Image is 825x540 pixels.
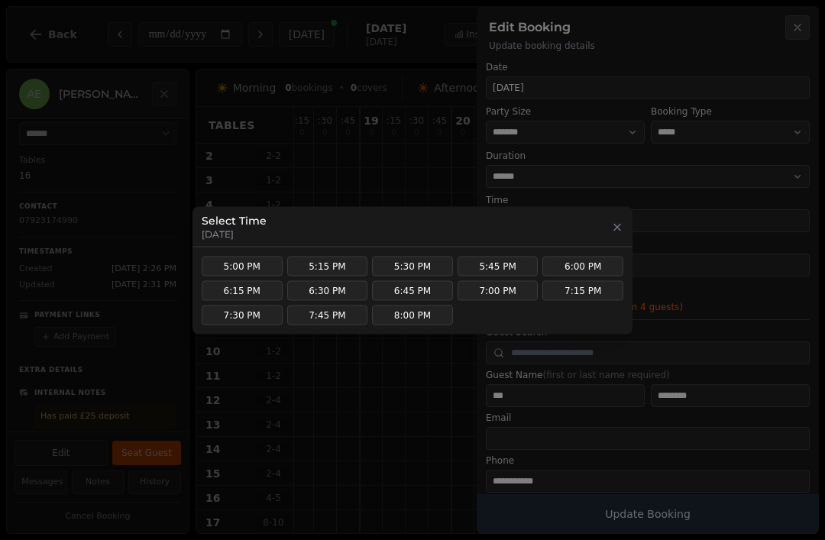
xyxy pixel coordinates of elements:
button: 8:00 PM [372,305,453,325]
button: 7:15 PM [542,280,623,300]
button: 5:30 PM [372,256,453,276]
button: 7:30 PM [202,305,283,325]
button: 7:45 PM [287,305,368,325]
button: 6:30 PM [287,280,368,300]
button: 5:15 PM [287,256,368,276]
button: 6:45 PM [372,280,453,300]
button: 6:15 PM [202,280,283,300]
button: 5:00 PM [202,256,283,276]
button: 7:00 PM [458,280,539,300]
h3: Select Time [202,212,267,228]
button: 5:45 PM [458,256,539,276]
p: [DATE] [202,228,267,240]
button: 6:00 PM [542,256,623,276]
